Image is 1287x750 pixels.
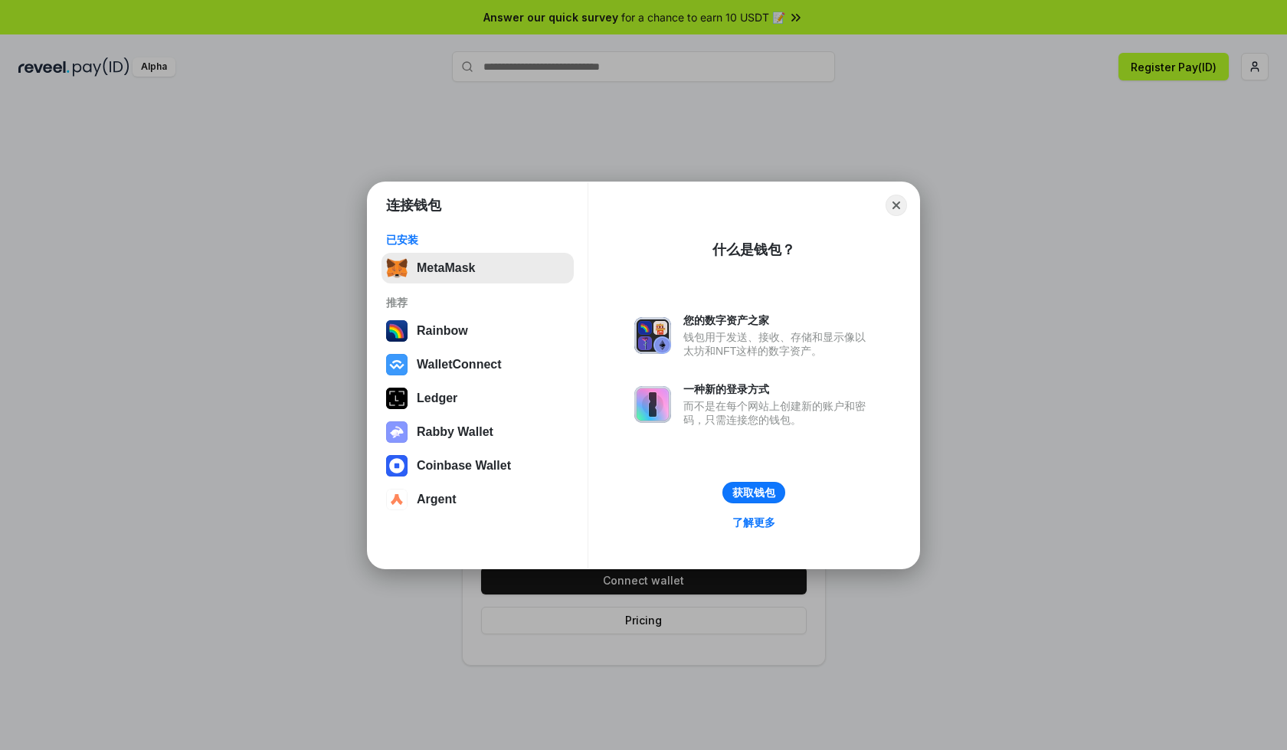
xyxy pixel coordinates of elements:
[386,489,408,510] img: svg+xml,%3Csvg%20width%3D%2228%22%20height%3D%2228%22%20viewBox%3D%220%200%2028%2028%22%20fill%3D...
[683,399,873,427] div: 而不是在每个网站上创建新的账户和密码，只需连接您的钱包。
[634,386,671,423] img: svg+xml,%3Csvg%20xmlns%3D%22http%3A%2F%2Fwww.w3.org%2F2000%2Fsvg%22%20fill%3D%22none%22%20viewBox...
[683,313,873,327] div: 您的数字资产之家
[417,391,457,405] div: Ledger
[722,482,785,503] button: 获取钱包
[386,455,408,477] img: svg+xml,%3Csvg%20width%3D%2228%22%20height%3D%2228%22%20viewBox%3D%220%200%2028%2028%22%20fill%3D...
[417,425,493,439] div: Rabby Wallet
[386,388,408,409] img: svg+xml,%3Csvg%20xmlns%3D%22http%3A%2F%2Fwww.w3.org%2F2000%2Fsvg%22%20width%3D%2228%22%20height%3...
[386,196,441,215] h1: 连接钱包
[417,358,502,372] div: WalletConnect
[732,516,775,529] div: 了解更多
[386,354,408,375] img: svg+xml,%3Csvg%20width%3D%2228%22%20height%3D%2228%22%20viewBox%3D%220%200%2028%2028%22%20fill%3D...
[386,257,408,279] img: svg+xml,%3Csvg%20fill%3D%22none%22%20height%3D%2233%22%20viewBox%3D%220%200%2035%2033%22%20width%...
[417,324,468,338] div: Rainbow
[417,261,475,275] div: MetaMask
[723,513,784,532] a: 了解更多
[683,330,873,358] div: 钱包用于发送、接收、存储和显示像以太坊和NFT这样的数字资产。
[712,241,795,259] div: 什么是钱包？
[382,316,574,346] button: Rainbow
[386,421,408,443] img: svg+xml,%3Csvg%20xmlns%3D%22http%3A%2F%2Fwww.w3.org%2F2000%2Fsvg%22%20fill%3D%22none%22%20viewBox...
[382,349,574,380] button: WalletConnect
[634,317,671,354] img: svg+xml,%3Csvg%20xmlns%3D%22http%3A%2F%2Fwww.w3.org%2F2000%2Fsvg%22%20fill%3D%22none%22%20viewBox...
[382,383,574,414] button: Ledger
[386,320,408,342] img: svg+xml,%3Csvg%20width%3D%22120%22%20height%3D%22120%22%20viewBox%3D%220%200%20120%20120%22%20fil...
[417,493,457,506] div: Argent
[732,486,775,499] div: 获取钱包
[382,484,574,515] button: Argent
[382,253,574,283] button: MetaMask
[886,195,907,216] button: Close
[382,417,574,447] button: Rabby Wallet
[382,450,574,481] button: Coinbase Wallet
[386,233,569,247] div: 已安装
[386,296,569,309] div: 推荐
[683,382,873,396] div: 一种新的登录方式
[417,459,511,473] div: Coinbase Wallet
